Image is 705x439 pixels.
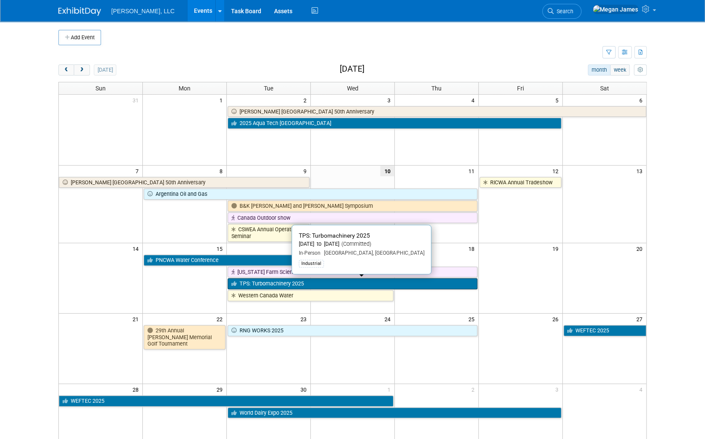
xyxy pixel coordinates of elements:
[135,166,142,176] span: 7
[387,384,394,395] span: 1
[132,314,142,324] span: 21
[480,177,561,188] a: RICWA Annual Tradeshow
[216,384,226,395] span: 29
[59,395,393,407] a: WEFTEC 2025
[228,106,646,117] a: [PERSON_NAME] [GEOGRAPHIC_DATA] 50th Anniversary
[228,224,309,241] a: CSWEA Annual Operations Seminar
[321,250,424,256] span: [GEOGRAPHIC_DATA], [GEOGRAPHIC_DATA]
[471,384,478,395] span: 2
[179,85,191,92] span: Mon
[219,166,226,176] span: 8
[299,232,370,239] span: TPS: Turbomachinery 2025
[555,384,562,395] span: 3
[552,166,562,176] span: 12
[468,166,478,176] span: 11
[542,4,581,19] a: Search
[552,314,562,324] span: 26
[636,166,646,176] span: 13
[563,325,646,336] a: WEFTEC 2025
[471,95,478,105] span: 4
[300,314,310,324] span: 23
[216,243,226,254] span: 15
[144,189,477,200] a: Argentina Oil and Gas
[303,166,310,176] span: 9
[299,241,424,248] div: [DATE] to [DATE]
[431,85,442,92] span: Thu
[228,118,561,129] a: 2025 Aqua Tech [GEOGRAPHIC_DATA]
[339,241,371,247] span: (Committed)
[347,85,358,92] span: Wed
[636,243,646,254] span: 20
[144,325,225,349] a: 29th Annual [PERSON_NAME] Memorial Golf Tournament
[634,64,647,76] button: myCustomButton
[552,243,562,254] span: 19
[58,7,101,16] img: ExhibitDay
[58,30,101,45] button: Add Event
[228,278,477,289] a: TPS: Turbomachinery 2025
[144,255,393,266] a: PNCWA Water Conference
[216,314,226,324] span: 22
[600,85,609,92] span: Sat
[111,8,175,15] span: [PERSON_NAME], LLC
[380,166,394,176] span: 10
[264,85,273,92] span: Tue
[299,260,324,267] div: Industrial
[610,64,630,76] button: week
[228,212,477,224] a: Canada Outdoor show
[299,250,321,256] span: In-Person
[59,177,309,188] a: [PERSON_NAME] [GEOGRAPHIC_DATA] 50th Anniversary
[384,314,394,324] span: 24
[132,384,142,395] span: 28
[132,95,142,105] span: 31
[387,95,394,105] span: 3
[303,95,310,105] span: 2
[588,64,610,76] button: month
[94,64,116,76] button: [DATE]
[74,64,90,76] button: next
[637,67,643,73] i: Personalize Calendar
[639,384,646,395] span: 4
[228,325,477,336] a: RNG WORKS 2025
[555,95,562,105] span: 5
[228,267,477,278] a: [US_STATE] Farm Science
[95,85,106,92] span: Sun
[517,85,524,92] span: Fri
[468,314,478,324] span: 25
[132,243,142,254] span: 14
[219,95,226,105] span: 1
[592,5,639,14] img: Megan James
[58,64,74,76] button: prev
[228,290,393,301] a: Western Canada Water
[340,64,364,74] h2: [DATE]
[228,407,561,419] a: World Dairy Expo 2025
[639,95,646,105] span: 6
[554,8,573,15] span: Search
[300,384,310,395] span: 30
[636,314,646,324] span: 27
[228,201,477,212] a: B&K [PERSON_NAME] and [PERSON_NAME] Symposium
[468,243,478,254] span: 18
